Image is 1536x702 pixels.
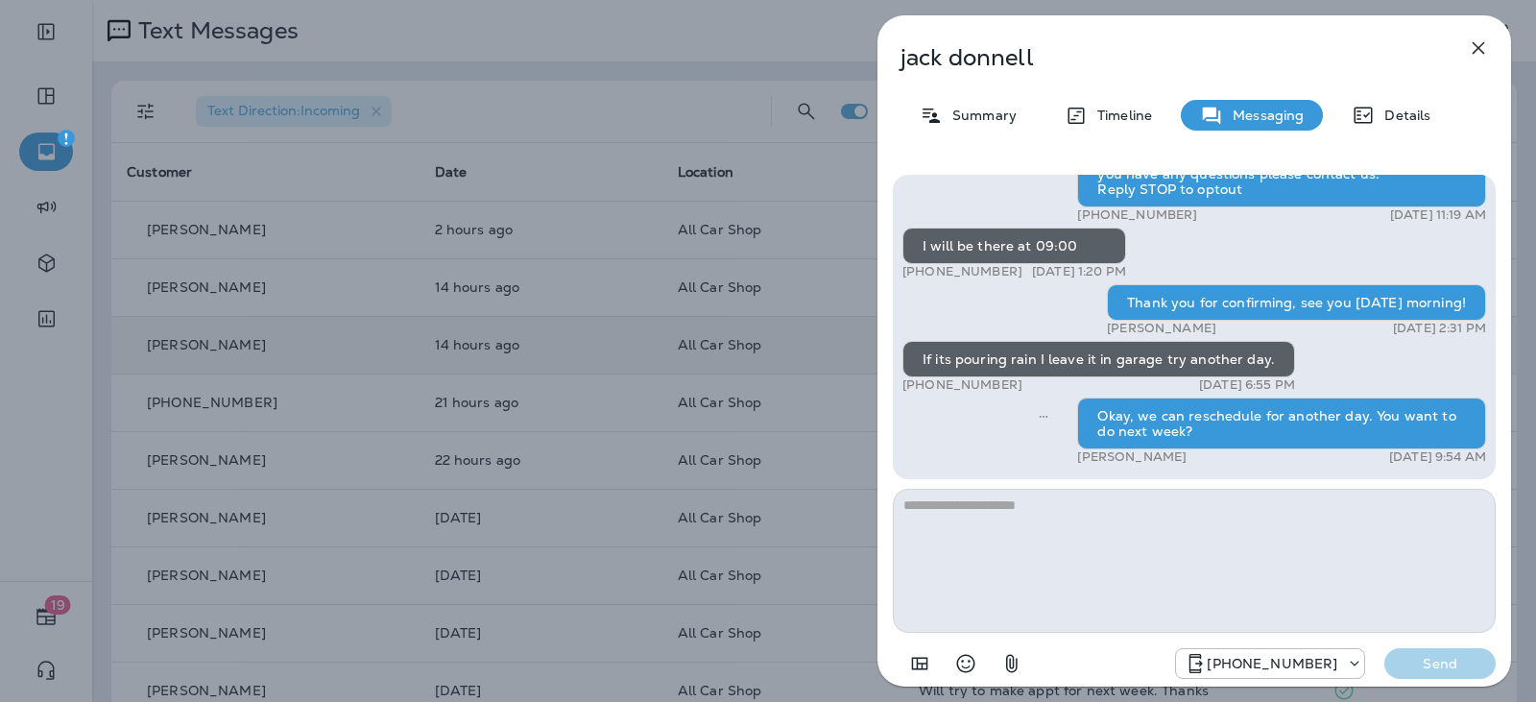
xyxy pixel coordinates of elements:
[1107,321,1216,336] p: [PERSON_NAME]
[1077,207,1197,223] p: [PHONE_NUMBER]
[900,44,1425,71] p: jack donnell
[1199,377,1295,393] p: [DATE] 6:55 PM
[1223,108,1304,123] p: Messaging
[943,108,1017,123] p: Summary
[1389,449,1486,465] p: [DATE] 9:54 AM
[1039,406,1048,424] span: Sent
[900,644,939,683] button: Add in a premade template
[1393,321,1486,336] p: [DATE] 2:31 PM
[1207,656,1337,671] p: [PHONE_NUMBER]
[902,377,1022,393] p: [PHONE_NUMBER]
[902,228,1126,264] div: I will be there at 09:00
[1375,108,1430,123] p: Details
[1107,284,1486,321] div: Thank you for confirming, see you [DATE] morning!
[1390,207,1486,223] p: [DATE] 11:19 AM
[1088,108,1152,123] p: Timeline
[1077,398,1486,449] div: Okay, we can reschedule for another day. You want to do next week?
[902,264,1022,279] p: [PHONE_NUMBER]
[1032,264,1126,279] p: [DATE] 1:20 PM
[902,341,1295,377] div: If its pouring rain I leave it in garage try another day.
[947,644,985,683] button: Select an emoji
[1077,449,1187,465] p: [PERSON_NAME]
[1176,652,1364,675] div: +1 (689) 265-4479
